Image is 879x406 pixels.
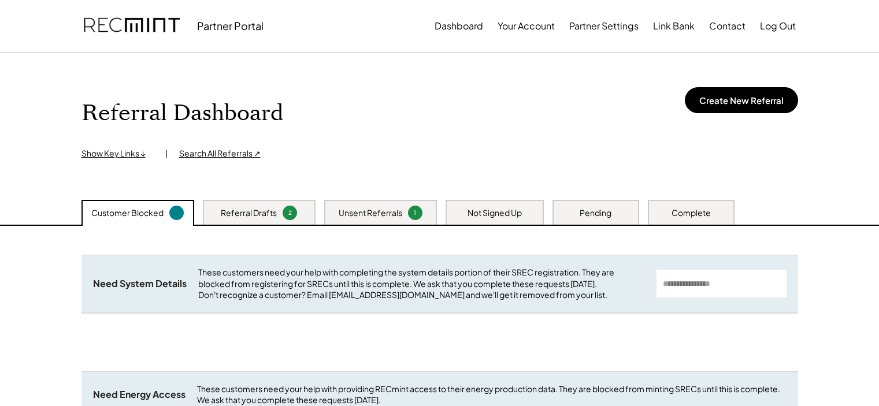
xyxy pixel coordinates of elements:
[324,81,387,145] img: yH5BAEAAAAALAAAAAABAAEAAAIBRAA7
[653,14,695,38] button: Link Bank
[498,14,555,38] button: Your Account
[580,207,611,219] div: Pending
[284,208,295,217] div: 2
[221,207,277,219] div: Referral Drafts
[93,278,187,290] div: Need System Details
[339,207,402,219] div: Unsent Referrals
[179,148,261,159] div: Search All Referrals ↗
[685,87,798,113] button: Create New Referral
[410,208,421,217] div: 1
[709,14,746,38] button: Contact
[468,207,522,219] div: Not Signed Up
[672,207,711,219] div: Complete
[760,14,796,38] button: Log Out
[197,383,787,406] div: These customers need your help with providing RECmint access to their energy production data. The...
[198,267,645,301] div: These customers need your help with completing the system details portion of their SREC registrat...
[81,148,154,159] div: Show Key Links ↓
[84,6,180,46] img: recmint-logotype%403x.png
[91,207,164,219] div: Customer Blocked
[569,14,639,38] button: Partner Settings
[93,389,186,401] div: Need Energy Access
[435,14,483,38] button: Dashboard
[165,148,168,159] div: |
[81,100,283,127] h1: Referral Dashboard
[197,19,264,32] div: Partner Portal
